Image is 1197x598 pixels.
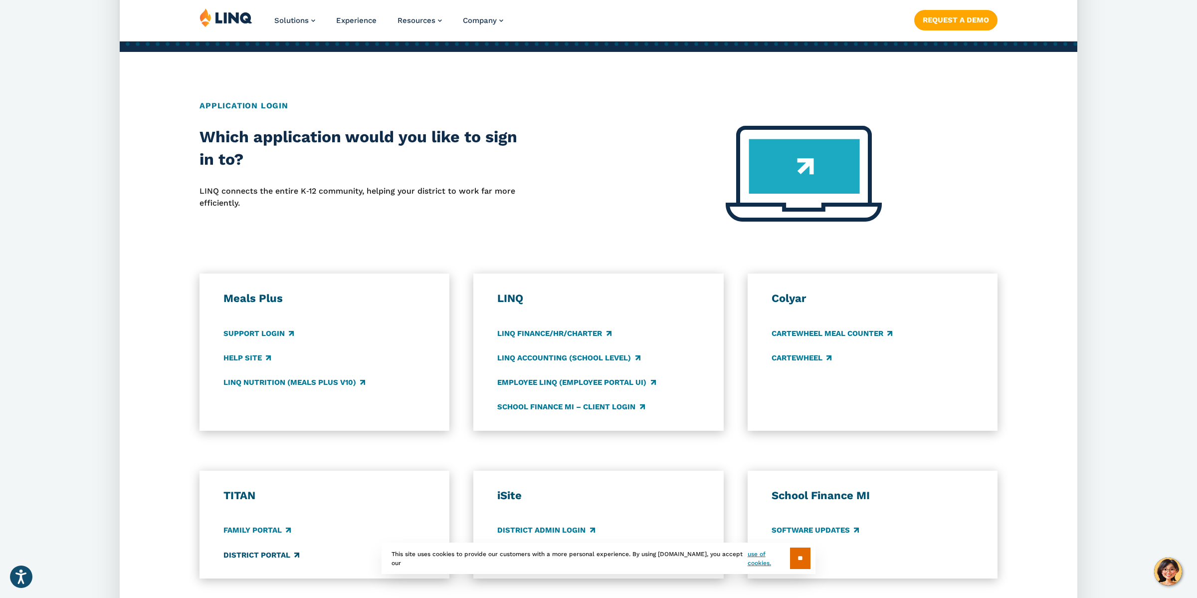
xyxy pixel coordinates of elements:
a: LINQ Nutrition (Meals Plus v10) [223,377,365,388]
h2: Application Login [199,100,997,112]
span: Company [463,16,497,25]
h3: LINQ [497,292,699,305]
a: Support Login [223,328,294,339]
span: Resources [398,16,435,25]
a: CARTEWHEEL [772,352,831,363]
a: Company [463,16,503,25]
a: Resources [398,16,442,25]
a: LINQ Accounting (school level) [497,352,640,363]
h3: Colyar [772,292,974,305]
a: Software Updates [772,525,859,536]
a: Help Site [223,352,271,363]
a: LINQ Finance/HR/Charter [497,328,611,339]
img: LINQ | K‑12 Software [199,8,252,27]
a: Family Portal [223,525,291,536]
nav: Primary Navigation [274,8,503,41]
h3: Meals Plus [223,292,425,305]
a: Employee LINQ (Employee Portal UI) [497,377,655,388]
a: Solutions [274,16,315,25]
h2: Which application would you like to sign in to? [199,126,518,171]
nav: Button Navigation [914,8,997,30]
a: Experience [336,16,377,25]
h3: iSite [497,489,699,503]
h3: TITAN [223,489,425,503]
p: LINQ connects the entire K‑12 community, helping your district to work far more efficiently. [199,185,518,210]
a: use of cookies. [748,550,790,568]
a: CARTEWHEEL Meal Counter [772,328,892,339]
button: Hello, have a question? Let’s chat. [1154,558,1182,586]
a: School Finance MI – Client Login [497,401,644,412]
h3: School Finance MI [772,489,974,503]
a: Request a Demo [914,10,997,30]
a: District Admin Login [497,525,595,536]
span: Solutions [274,16,309,25]
div: This site uses cookies to provide our customers with a more personal experience. By using [DOMAIN... [382,543,815,574]
a: District Portal [223,550,299,561]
